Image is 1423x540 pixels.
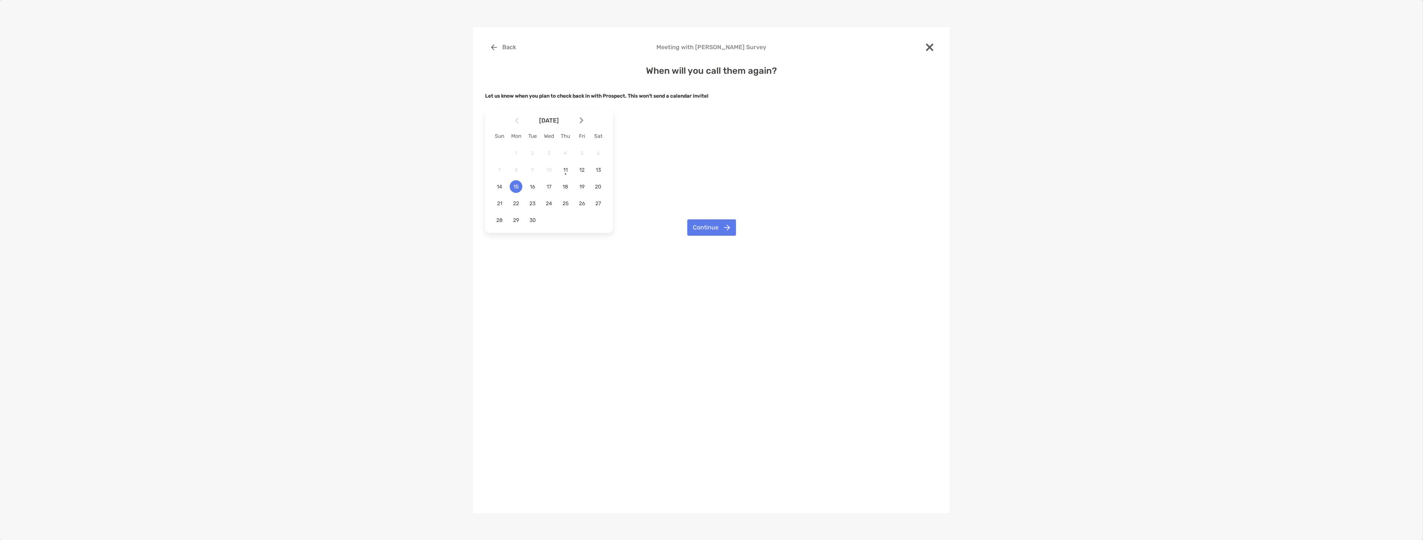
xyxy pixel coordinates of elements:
div: Thu [557,133,574,139]
span: 11 [559,167,572,173]
img: close modal [926,44,933,51]
h4: Meeting with [PERSON_NAME] Survey [485,44,938,51]
span: 2 [526,150,539,156]
span: 3 [542,150,555,156]
span: 7 [493,167,506,173]
div: Wed [541,133,557,139]
span: 24 [542,200,555,207]
div: Sat [590,133,607,139]
span: 23 [526,200,539,207]
span: 25 [559,200,572,207]
span: 13 [592,167,605,173]
div: Mon [508,133,524,139]
span: 16 [526,184,539,190]
h4: When will you call them again? [485,66,938,76]
span: 10 [542,167,555,173]
span: 21 [493,200,506,207]
span: 5 [576,150,588,156]
span: 6 [592,150,605,156]
img: button icon [491,44,497,50]
span: 30 [526,217,539,223]
span: 14 [493,184,506,190]
span: 1 [510,150,522,156]
span: 22 [510,200,522,207]
img: button icon [724,225,730,231]
span: [DATE] [520,117,578,124]
span: 26 [576,200,588,207]
div: Tue [524,133,541,139]
span: 19 [576,184,588,190]
span: 29 [510,217,522,223]
div: Sun [491,133,508,139]
button: Back [485,39,522,55]
img: Arrow icon [515,117,519,124]
span: 9 [526,167,539,173]
img: Arrow icon [580,117,583,124]
span: 18 [559,184,572,190]
span: 12 [576,167,588,173]
div: Fri [574,133,590,139]
span: 4 [559,150,572,156]
span: 8 [510,167,522,173]
span: 28 [493,217,506,223]
span: 20 [592,184,605,190]
span: 15 [510,184,522,190]
span: 27 [592,200,605,207]
button: Continue [687,219,736,236]
span: 17 [542,184,555,190]
h5: Let us know when you plan to check back in with Prospect. [485,93,938,99]
strong: This won't send a calendar invite! [628,93,709,99]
